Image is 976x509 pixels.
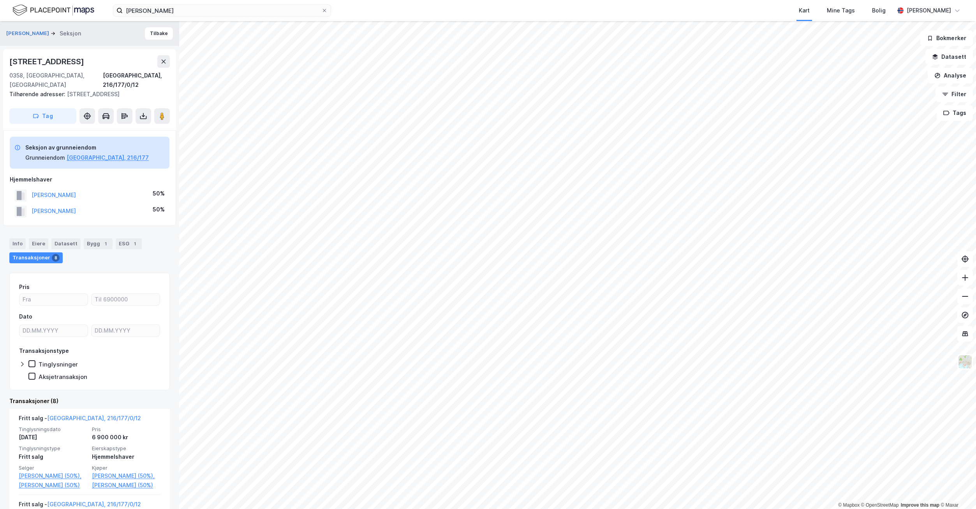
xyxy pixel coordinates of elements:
div: [PERSON_NAME] [907,6,951,15]
button: Filter [935,86,973,102]
div: 0358, [GEOGRAPHIC_DATA], [GEOGRAPHIC_DATA] [9,71,103,90]
div: [STREET_ADDRESS] [9,90,164,99]
span: Selger [19,465,87,471]
a: [GEOGRAPHIC_DATA], 216/177/0/12 [47,415,141,421]
input: DD.MM.YYYY [92,325,160,336]
div: [STREET_ADDRESS] [9,55,86,68]
input: DD.MM.YYYY [19,325,88,336]
img: Z [958,354,972,369]
a: [PERSON_NAME] (50%), [19,471,87,481]
div: Mine Tags [827,6,855,15]
span: Tinglysningstype [19,445,87,452]
div: 8 [52,254,60,262]
div: ESG [116,238,142,249]
input: Søk på adresse, matrikkel, gårdeiere, leietakere eller personer [123,5,321,16]
div: Fritt salg - [19,414,141,426]
div: [GEOGRAPHIC_DATA], 216/177/0/12 [103,71,170,90]
div: Tinglysninger [39,361,78,368]
div: 1 [131,240,139,248]
span: Eierskapstype [92,445,160,452]
div: Bygg [84,238,113,249]
a: [PERSON_NAME] (50%), [92,471,160,481]
iframe: Chat Widget [937,472,976,509]
button: Bokmerker [920,30,973,46]
div: 1 [102,240,109,248]
div: 50% [153,189,165,198]
a: Improve this map [901,502,939,508]
div: Hjemmelshaver [92,452,160,461]
div: Eiere [29,238,48,249]
button: [PERSON_NAME] [6,30,51,37]
button: Analyse [928,68,973,83]
button: Tags [937,105,973,121]
div: 50% [153,205,165,214]
a: Mapbox [838,502,860,508]
a: [GEOGRAPHIC_DATA], 216/177/0/12 [47,501,141,507]
div: Dato [19,312,32,321]
div: Bolig [872,6,886,15]
a: OpenStreetMap [861,502,899,508]
a: [PERSON_NAME] (50%) [19,481,87,490]
div: [DATE] [19,433,87,442]
span: Tinglysningsdato [19,426,87,433]
div: Info [9,238,26,249]
button: Tag [9,108,76,124]
div: Seksjon av grunneiendom [25,143,149,152]
input: Fra [19,294,88,305]
div: Aksjetransaksjon [39,373,87,380]
div: Datasett [51,238,81,249]
div: Hjemmelshaver [10,175,169,184]
div: Kontrollprogram for chat [937,472,976,509]
span: Kjøper [92,465,160,471]
a: [PERSON_NAME] (50%) [92,481,160,490]
span: Tilhørende adresser: [9,91,67,97]
div: Kart [799,6,810,15]
button: Datasett [925,49,973,65]
button: [GEOGRAPHIC_DATA], 216/177 [67,153,149,162]
div: Transaksjoner [9,252,63,263]
span: Pris [92,426,160,433]
input: Til 6900000 [92,294,160,305]
div: Fritt salg [19,452,87,461]
img: logo.f888ab2527a4732fd821a326f86c7f29.svg [12,4,94,17]
div: Seksjon [60,29,81,38]
div: 6 900 000 kr [92,433,160,442]
div: Pris [19,282,30,292]
div: Transaksjoner (8) [9,396,170,406]
div: Transaksjonstype [19,346,69,356]
div: Grunneiendom [25,153,65,162]
button: Tilbake [145,27,173,40]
